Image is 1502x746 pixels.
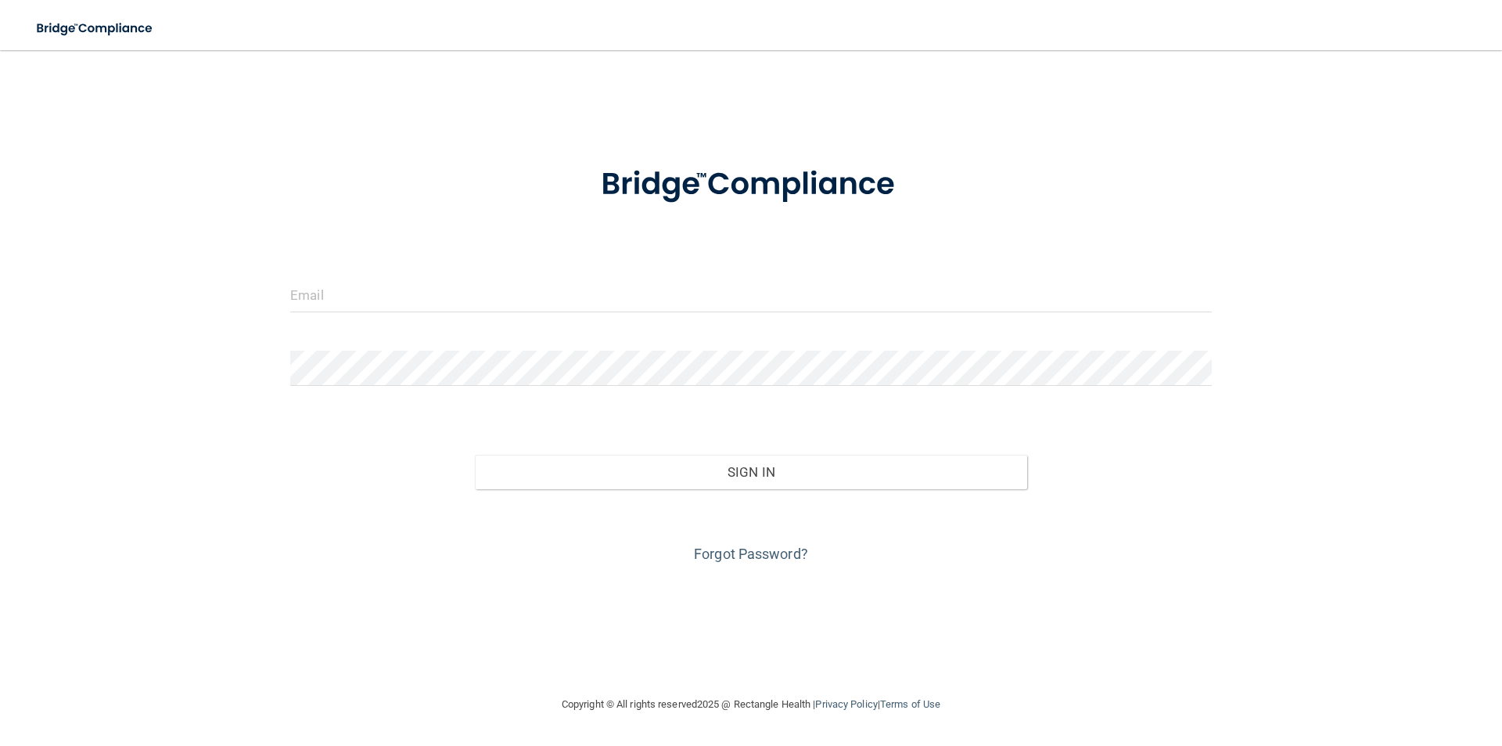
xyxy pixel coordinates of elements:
[694,546,808,562] a: Forgot Password?
[23,13,167,45] img: bridge_compliance_login_screen.278c3ca4.svg
[815,698,877,710] a: Privacy Policy
[465,679,1037,730] div: Copyright © All rights reserved 2025 @ Rectangle Health | |
[290,277,1212,312] input: Email
[880,698,940,710] a: Terms of Use
[475,455,1028,489] button: Sign In
[569,144,933,225] img: bridge_compliance_login_screen.278c3ca4.svg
